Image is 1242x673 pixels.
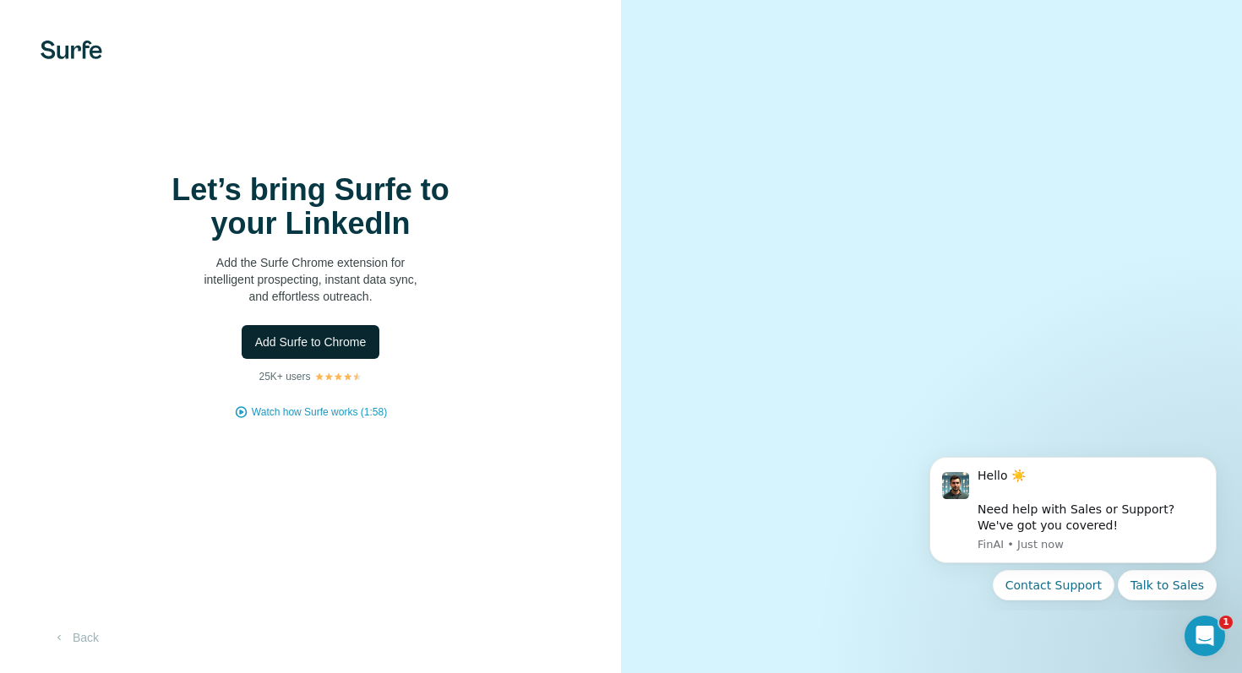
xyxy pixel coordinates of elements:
h1: Let’s bring Surfe to your LinkedIn [142,173,480,241]
img: Surfe's logo [41,41,102,59]
button: Add Surfe to Chrome [242,325,380,359]
button: Back [41,622,111,653]
iframe: Intercom notifications message [904,442,1242,611]
p: 25K+ users [259,369,310,384]
span: Add Surfe to Chrome [255,334,367,350]
img: Rating Stars [314,372,362,382]
button: Watch how Surfe works (1:58) [252,404,387,420]
span: 1 [1219,616,1233,629]
p: Add the Surfe Chrome extension for intelligent prospecting, instant data sync, and effortless out... [142,254,480,305]
iframe: Intercom live chat [1185,616,1225,656]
